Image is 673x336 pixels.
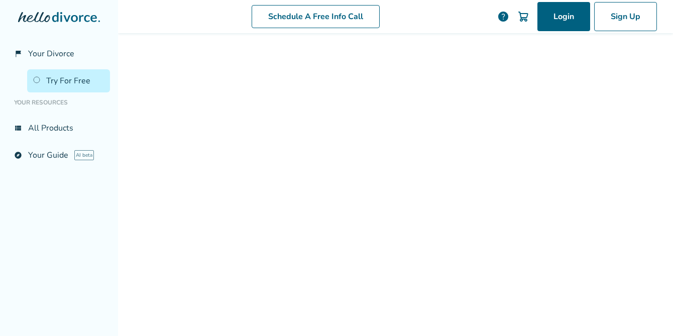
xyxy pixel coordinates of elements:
a: exploreYour GuideAI beta [8,144,110,167]
span: Your Divorce [28,48,74,59]
a: view_listAll Products [8,117,110,140]
span: AI beta [74,150,94,160]
a: flag_2Your Divorce [8,42,110,65]
li: Your Resources [8,92,110,113]
span: flag_2 [14,50,22,58]
span: view_list [14,124,22,132]
img: Cart [517,11,529,23]
span: explore [14,151,22,159]
a: Schedule A Free Info Call [252,5,380,28]
a: Try For Free [27,69,110,92]
a: Sign Up [594,2,657,31]
a: Login [537,2,590,31]
a: help [497,11,509,23]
